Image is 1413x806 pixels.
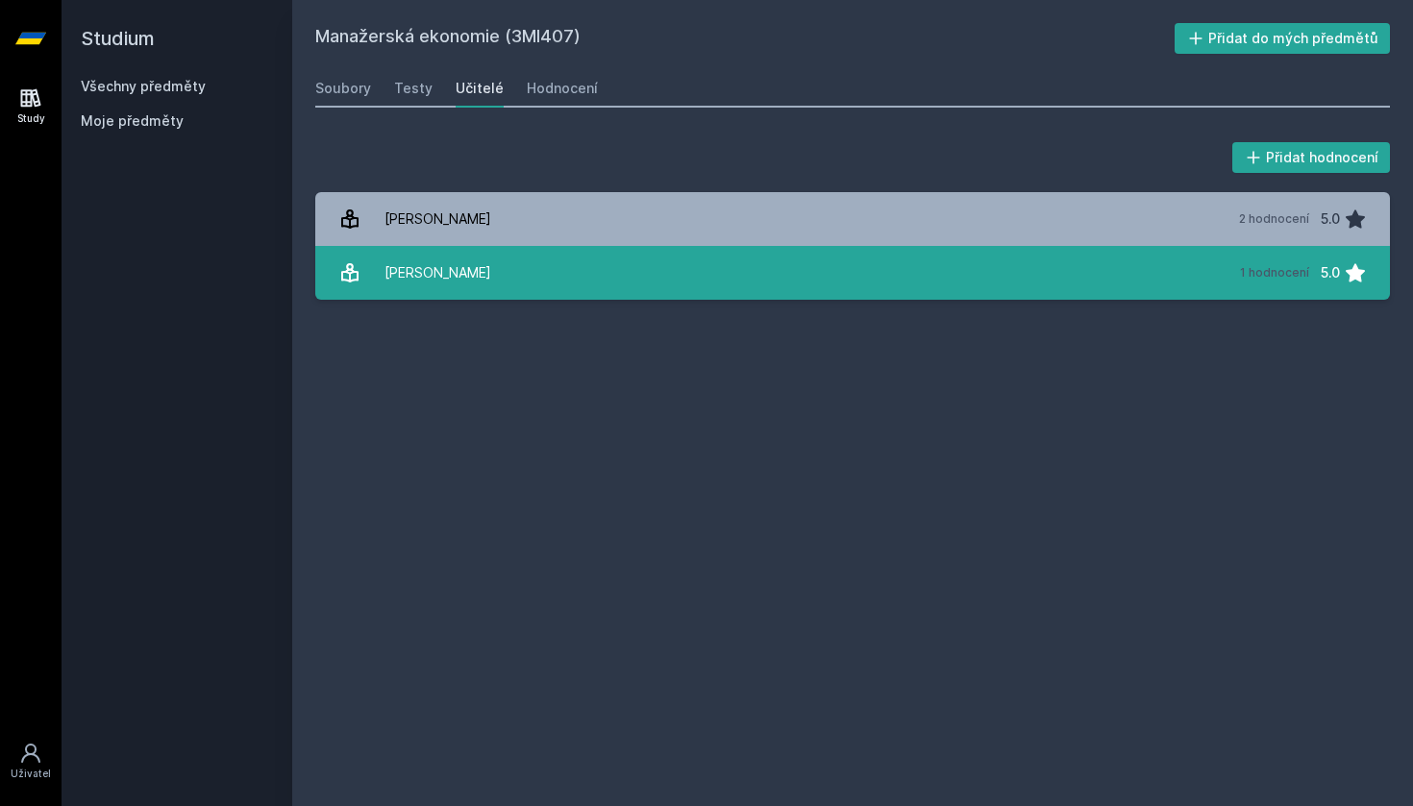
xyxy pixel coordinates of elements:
[1321,254,1340,292] div: 5.0
[315,246,1390,300] a: [PERSON_NAME] 1 hodnocení 5.0
[394,79,433,98] div: Testy
[315,192,1390,246] a: [PERSON_NAME] 2 hodnocení 5.0
[11,767,51,781] div: Uživatel
[315,69,371,108] a: Soubory
[1175,23,1391,54] button: Přidat do mých předmětů
[1232,142,1391,173] button: Přidat hodnocení
[1321,200,1340,238] div: 5.0
[1240,265,1309,281] div: 1 hodnocení
[17,111,45,126] div: Study
[4,77,58,135] a: Study
[315,79,371,98] div: Soubory
[4,732,58,791] a: Uživatel
[456,79,504,98] div: Učitelé
[527,69,598,108] a: Hodnocení
[456,69,504,108] a: Učitelé
[384,200,491,238] div: [PERSON_NAME]
[315,23,1175,54] h2: Manažerská ekonomie (3MI407)
[1239,211,1309,227] div: 2 hodnocení
[527,79,598,98] div: Hodnocení
[384,254,491,292] div: [PERSON_NAME]
[394,69,433,108] a: Testy
[81,78,206,94] a: Všechny předměty
[81,111,184,131] span: Moje předměty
